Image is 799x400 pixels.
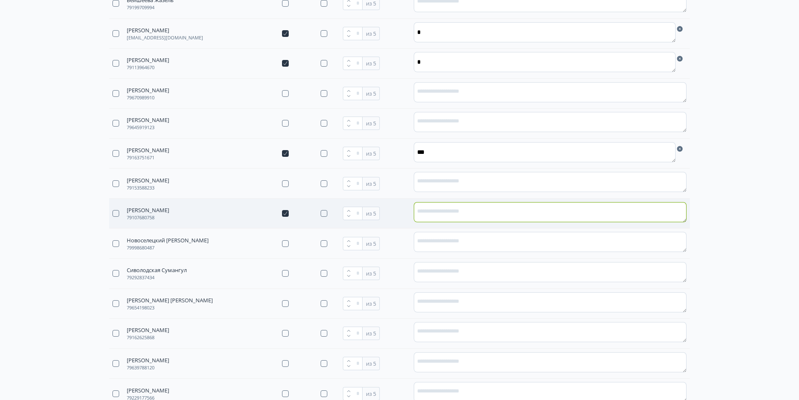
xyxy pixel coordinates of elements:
span: 79998680487 [127,245,258,250]
span: 79113964670 [127,65,258,70]
a: [PERSON_NAME]79163751671 [127,147,258,160]
a: [PERSON_NAME]79645919123 [127,117,258,130]
span: 79292837434 [127,275,258,280]
span: из 5 [366,180,376,187]
span: [PERSON_NAME] [127,87,258,94]
span: из 5 [366,60,376,67]
span: 79163751671 [127,155,258,160]
span: из 5 [366,240,376,247]
a: [PERSON_NAME]79113964670 [127,57,258,70]
span: [PERSON_NAME] [127,327,258,333]
span: из 5 [366,210,376,217]
span: Сиволодская Сумангул [127,267,258,273]
span: из 5 [366,90,376,97]
span: из 5 [366,390,376,397]
span: [PERSON_NAME] [127,207,258,213]
span: [PERSON_NAME] [127,177,258,184]
span: [PERSON_NAME] [127,147,258,153]
a: [PERSON_NAME]79153588233 [127,177,258,190]
span: 79162625868 [127,335,258,340]
span: из 5 [366,300,376,307]
span: [PERSON_NAME] [127,27,258,34]
span: 79654198023 [127,305,258,310]
a: Новоселецкий [PERSON_NAME]79998680487 [127,237,258,250]
span: из 5 [366,150,376,157]
a: [PERSON_NAME] [PERSON_NAME]79654198023 [127,297,258,310]
span: [PERSON_NAME] [127,57,258,63]
a: [PERSON_NAME]79162625868 [127,327,258,340]
a: [PERSON_NAME]79639788120 [127,357,258,370]
span: из 5 [366,270,376,277]
span: 79670989910 [127,95,258,100]
span: [PERSON_NAME] [127,387,258,394]
span: [EMAIL_ADDRESS][DOMAIN_NAME] [127,35,258,40]
span: 79199709994 [127,5,258,10]
a: [PERSON_NAME]79107680758 [127,207,258,220]
a: [PERSON_NAME][EMAIL_ADDRESS][DOMAIN_NAME] [127,27,258,40]
span: из 5 [366,30,376,37]
span: 79645919123 [127,125,258,130]
a: Сиволодская Сумангул79292837434 [127,267,258,280]
span: [PERSON_NAME] [127,117,258,123]
span: [PERSON_NAME] [PERSON_NAME] [127,297,258,304]
span: из 5 [366,330,376,337]
span: из 5 [366,360,376,367]
span: Новоселецкий [PERSON_NAME] [127,237,258,244]
span: 79153588233 [127,185,258,190]
a: [PERSON_NAME]79670989910 [127,87,258,100]
span: [PERSON_NAME] [127,357,258,364]
span: из 5 [366,120,376,127]
span: 79639788120 [127,365,258,370]
span: 79107680758 [127,215,258,220]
